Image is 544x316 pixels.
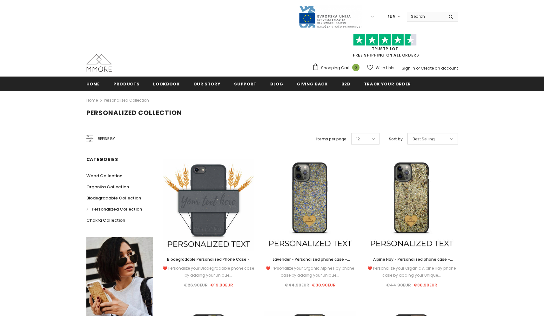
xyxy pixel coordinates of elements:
div: ❤️ Personalize your Organic Alpine Hay phone case by adding your Unique... [264,265,356,279]
a: Create an account [421,65,458,71]
span: Giving back [297,81,328,87]
a: Shopping Cart 0 [312,63,363,73]
a: support [234,77,257,91]
a: Javni Razpis [299,14,362,19]
span: B2B [341,81,350,87]
a: Personalized Collection [86,204,142,215]
a: Lavender - Personalized phone case - Personalized gift [264,256,356,263]
div: ❤️ Personalize your Biodegradable phone case by adding your Unique... [163,265,255,279]
div: ❤️ Personalize your Organic Alpine Hay phone case by adding your Unique... [366,265,458,279]
a: Alpine Hay - Personalized phone case - Personalized gift [366,256,458,263]
a: Track your order [364,77,411,91]
a: Organika Collection [86,181,129,192]
span: €38.90EUR [312,282,336,288]
span: Wish Lists [376,65,394,71]
label: Sort by [389,136,403,142]
span: €19.80EUR [210,282,233,288]
span: Our Story [193,81,221,87]
a: Blog [270,77,283,91]
span: Refine by [98,135,115,142]
a: Biodegradable Collection [86,192,141,204]
span: €44.90EUR [386,282,411,288]
a: Sign In [402,65,415,71]
span: support [234,81,257,87]
span: Biodegradable Collection [86,195,141,201]
span: or [416,65,420,71]
a: Chakra Collection [86,215,125,226]
a: Products [113,77,139,91]
span: 0 [352,64,359,71]
img: MMORE Cases [86,54,112,72]
span: Home [86,81,100,87]
span: €38.90EUR [413,282,437,288]
span: Wood Collection [86,173,122,179]
a: Trustpilot [372,46,398,51]
span: FREE SHIPPING ON ALL ORDERS [312,37,458,58]
span: Lookbook [153,81,179,87]
span: 12 [356,136,360,142]
a: Wood Collection [86,170,122,181]
span: Track your order [364,81,411,87]
span: Personalized Collection [86,108,182,117]
span: Blog [270,81,283,87]
span: Categories [86,156,118,163]
span: Products [113,81,139,87]
a: B2B [341,77,350,91]
a: Giving back [297,77,328,91]
a: Home [86,77,100,91]
span: €44.90EUR [285,282,309,288]
input: Search Site [407,12,444,21]
span: Biodegradable Personalized Phone Case - Black [167,257,252,269]
span: Shopping Cart [321,65,350,71]
a: Wish Lists [367,62,394,73]
a: Lookbook [153,77,179,91]
span: Personalized Collection [92,206,142,212]
a: Our Story [193,77,221,91]
a: Biodegradable Personalized Phone Case - Black [163,256,255,263]
span: Lavender - Personalized phone case - Personalized gift [273,257,350,269]
span: Chakra Collection [86,217,125,223]
a: Home [86,97,98,104]
label: Items per page [316,136,346,142]
img: Javni Razpis [299,5,362,28]
span: €26.90EUR [184,282,208,288]
img: Trust Pilot Stars [353,34,417,46]
span: EUR [387,14,395,20]
a: Personalized Collection [104,97,149,103]
span: Best Selling [413,136,435,142]
span: Organika Collection [86,184,129,190]
span: Alpine Hay - Personalized phone case - Personalized gift [373,257,453,269]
